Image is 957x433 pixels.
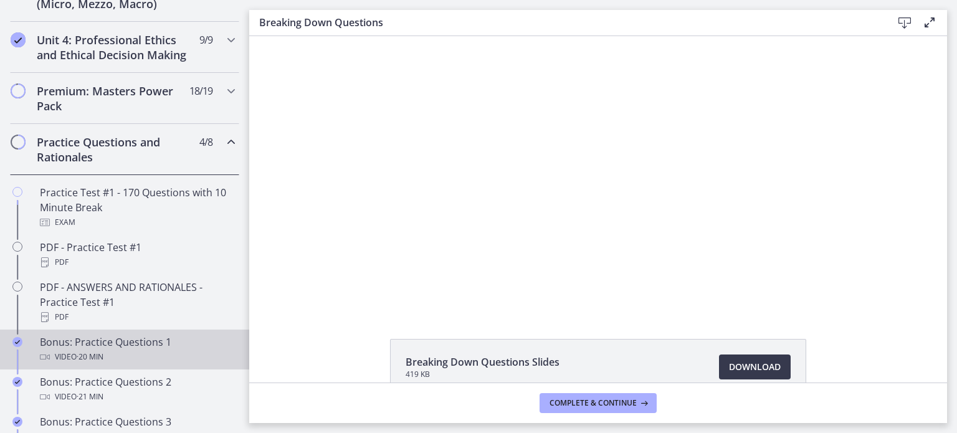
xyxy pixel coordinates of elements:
div: Bonus: Practice Questions 2 [40,374,234,404]
span: 18 / 19 [189,83,212,98]
div: Video [40,389,234,404]
span: Download [729,359,781,374]
h2: Premium: Masters Power Pack [37,83,189,113]
span: · 20 min [77,350,103,364]
span: Breaking Down Questions Slides [406,354,559,369]
span: 4 / 8 [199,135,212,150]
div: Exam [40,215,234,230]
div: Bonus: Practice Questions 1 [40,335,234,364]
i: Completed [12,337,22,347]
a: Download [719,354,791,379]
div: PDF [40,255,234,270]
span: · 21 min [77,389,103,404]
i: Completed [12,377,22,387]
div: Practice Test #1 - 170 Questions with 10 Minute Break [40,185,234,230]
div: PDF - ANSWERS AND RATIONALES - Practice Test #1 [40,280,234,325]
h3: Breaking Down Questions [259,15,872,30]
button: Complete & continue [540,393,657,413]
h2: Unit 4: Professional Ethics and Ethical Decision Making [37,32,189,62]
i: Completed [12,417,22,427]
div: PDF [40,310,234,325]
span: Complete & continue [550,398,637,408]
div: Video [40,350,234,364]
h2: Practice Questions and Rationales [37,135,189,164]
span: 419 KB [406,369,559,379]
div: PDF - Practice Test #1 [40,240,234,270]
i: Completed [11,32,26,47]
iframe: Video Lesson [249,36,947,310]
span: 9 / 9 [199,32,212,47]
